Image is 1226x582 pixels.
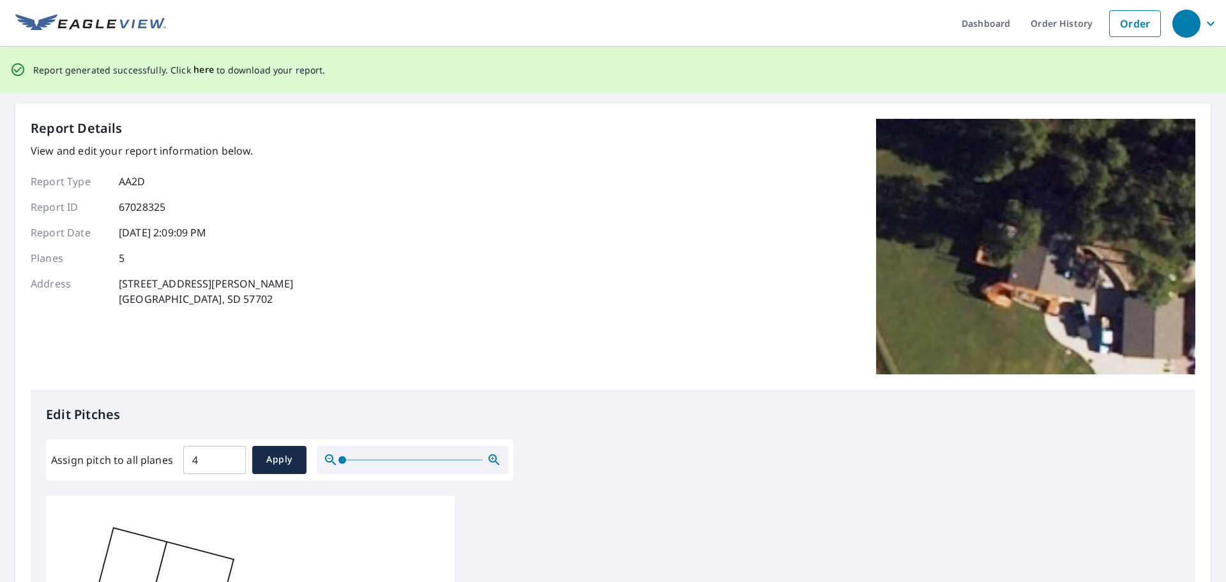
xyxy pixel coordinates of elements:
p: Report ID [31,199,107,215]
img: EV Logo [15,14,166,33]
label: Assign pitch to all planes [51,452,173,468]
input: 00.0 [183,442,246,478]
img: Top image [876,119,1195,374]
p: Planes [31,250,107,266]
p: 67028325 [119,199,165,215]
p: Report Type [31,174,107,189]
a: Order [1109,10,1161,37]
p: [DATE] 2:09:09 PM [119,225,207,240]
p: Address [31,276,107,307]
p: AA2D [119,174,146,189]
p: [STREET_ADDRESS][PERSON_NAME] [GEOGRAPHIC_DATA], SD 57702 [119,276,293,307]
p: Edit Pitches [46,405,1180,424]
button: here [193,62,215,78]
button: Apply [252,446,306,474]
p: View and edit your report information below. [31,143,293,158]
p: Report Date [31,225,107,240]
p: Report Details [31,119,123,138]
p: Report generated successfully. Click to download your report. [33,62,326,78]
span: Apply [262,452,296,468]
p: 5 [119,250,125,266]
